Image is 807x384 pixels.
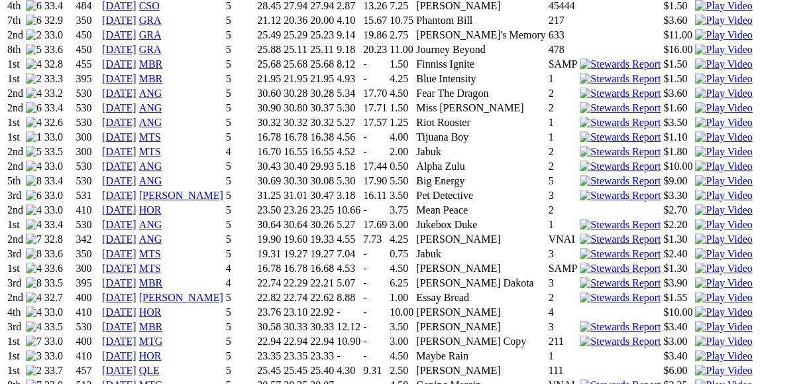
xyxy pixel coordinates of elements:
[26,306,42,318] img: 4
[309,72,335,86] td: 21.95
[76,58,101,71] td: 455
[256,14,282,27] td: 21.12
[336,116,361,129] td: 5.27
[256,29,282,42] td: 25.49
[139,160,162,172] a: ANG
[26,58,42,70] img: 4
[415,72,546,86] td: Blue Intensity
[695,321,752,332] a: View replay
[695,365,752,377] img: Play Video
[580,117,661,129] img: Stewards Report
[26,204,42,216] img: 4
[102,277,136,288] a: [DATE]
[580,190,661,202] img: Stewards Report
[548,145,578,159] td: 2
[139,321,163,332] a: MBR
[102,131,136,143] a: [DATE]
[580,292,661,304] img: Stewards Report
[695,102,752,113] a: View replay
[102,175,136,186] a: [DATE]
[336,101,361,115] td: 5.30
[389,116,414,129] td: 1.25
[102,73,136,84] a: [DATE]
[102,204,136,216] a: [DATE]
[76,131,101,144] td: 300
[336,131,361,144] td: 4.56
[580,88,661,99] img: Stewards Report
[76,14,101,27] td: 350
[256,116,282,129] td: 30.32
[336,43,361,56] td: 9.18
[580,263,661,275] img: Stewards Report
[580,321,661,333] img: Stewards Report
[283,131,308,144] td: 16.78
[415,116,546,129] td: Riot Rooster
[695,306,752,318] img: Play Video
[548,72,578,86] td: 1
[663,72,693,86] td: $1.50
[139,146,161,157] a: MTS
[695,248,752,259] a: View replay
[309,43,335,56] td: 25.11
[695,277,752,288] a: View replay
[663,116,693,129] td: $3.50
[44,72,74,86] td: 33.3
[309,87,335,100] td: 30.28
[309,131,335,144] td: 16.38
[44,29,74,42] td: 33.0
[362,72,388,86] td: -
[225,116,256,129] td: 5
[663,43,693,56] td: $16.00
[415,145,546,159] td: Jabuk
[580,277,661,289] img: Stewards Report
[76,72,101,86] td: 395
[695,321,752,333] img: Play Video
[139,336,163,347] a: MTG
[548,58,578,71] td: SAMP
[548,43,578,56] td: 478
[580,58,661,70] img: Stewards Report
[283,101,308,115] td: 30.80
[139,58,163,70] a: MBR
[389,145,414,159] td: 2.00
[283,29,308,42] td: 25.29
[26,219,42,231] img: 4
[283,116,308,129] td: 30.32
[695,102,752,114] img: Play Video
[695,29,752,41] img: Play Video
[389,87,414,100] td: 4.50
[7,131,24,144] td: 1st
[309,101,335,115] td: 30.37
[580,146,661,158] img: Stewards Report
[26,190,42,202] img: 6
[580,233,661,245] img: Stewards Report
[415,58,546,71] td: Finniss Ignite
[362,131,388,144] td: -
[695,263,752,275] img: Play Video
[139,248,161,259] a: MTS
[362,116,388,129] td: 17.57
[695,117,752,129] img: Play Video
[695,175,752,187] img: Play Video
[336,29,361,42] td: 9.14
[139,44,162,55] a: GRA
[7,29,24,42] td: 2nd
[389,29,414,42] td: 2.75
[695,350,752,361] a: Watch Replay on Watchdog
[415,131,546,144] td: Tijuana Boy
[283,87,308,100] td: 30.28
[7,116,24,129] td: 1st
[663,58,693,71] td: $1.50
[44,14,74,27] td: 32.9
[695,146,752,157] a: View replay
[695,292,752,304] img: Play Video
[663,87,693,100] td: $3.60
[26,131,42,143] img: 1
[102,58,136,70] a: [DATE]
[695,219,752,230] a: View replay
[102,219,136,230] a: [DATE]
[139,102,162,113] a: ANG
[695,58,752,70] img: Play Video
[695,350,752,362] img: Play Video
[102,190,136,201] a: [DATE]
